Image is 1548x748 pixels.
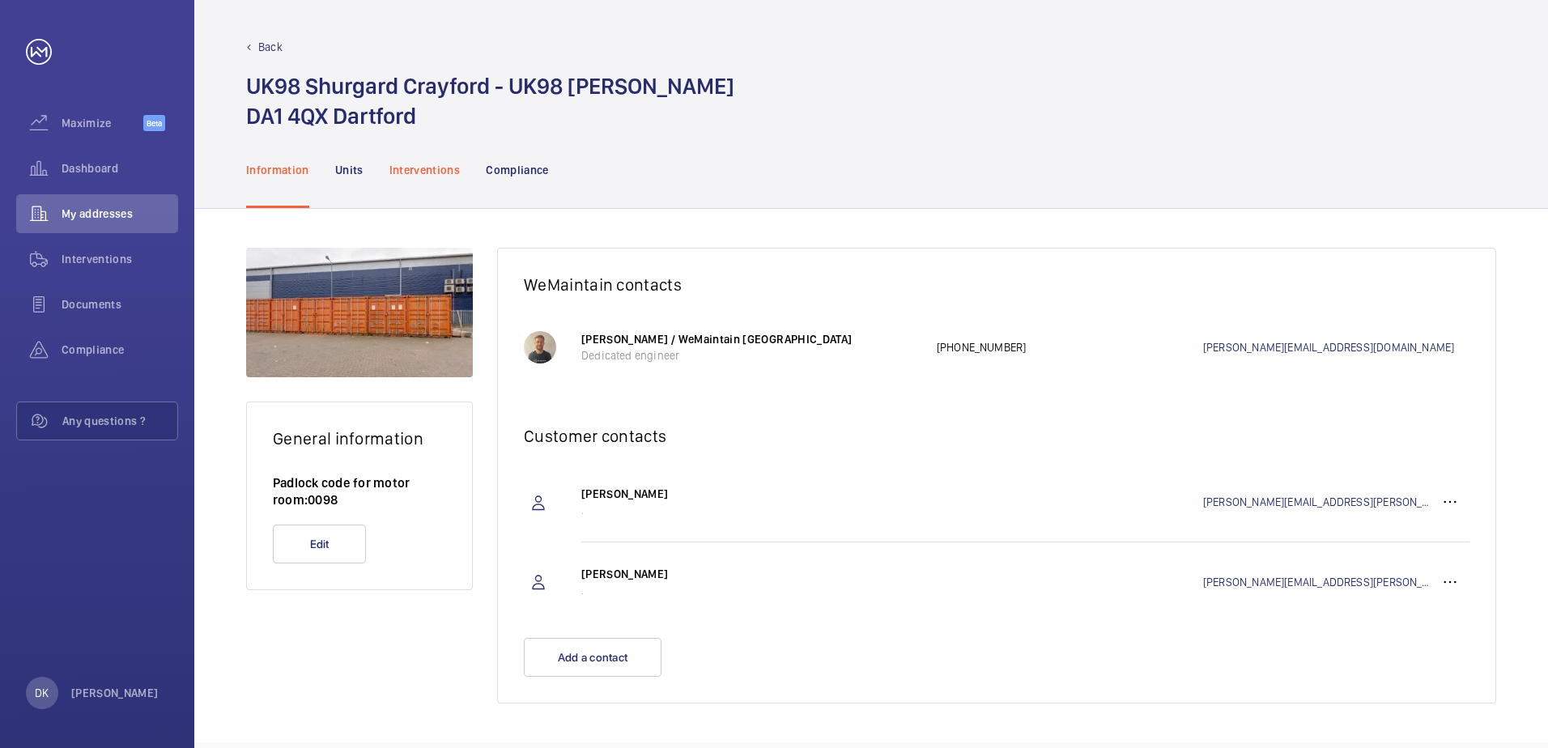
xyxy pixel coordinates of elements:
[62,160,178,176] span: Dashboard
[246,162,309,178] p: Information
[246,71,734,131] h1: UK98 Shurgard Crayford - UK98 [PERSON_NAME] DA1 4QX Dartford
[937,339,1203,355] p: [PHONE_NUMBER]
[62,251,178,267] span: Interventions
[62,342,178,358] span: Compliance
[62,206,178,222] span: My addresses
[389,162,461,178] p: Interventions
[581,347,921,363] p: Dedicated engineer
[581,582,921,598] p: .
[524,274,1469,295] h2: WeMaintain contacts
[581,486,921,502] p: [PERSON_NAME]
[581,331,921,347] p: [PERSON_NAME] / WeMaintain [GEOGRAPHIC_DATA]
[581,566,921,582] p: [PERSON_NAME]
[71,685,159,701] p: [PERSON_NAME]
[1203,339,1469,355] a: [PERSON_NAME][EMAIL_ADDRESS][DOMAIN_NAME]
[143,115,165,131] span: Beta
[524,638,661,677] button: Add a contact
[524,426,1469,446] h2: Customer contacts
[62,296,178,312] span: Documents
[1203,574,1431,590] a: [PERSON_NAME][EMAIL_ADDRESS][PERSON_NAME][DOMAIN_NAME]
[486,162,549,178] p: Compliance
[1203,494,1431,510] a: [PERSON_NAME][EMAIL_ADDRESS][PERSON_NAME][DOMAIN_NAME]
[273,525,366,563] button: Edit
[258,39,283,55] p: Back
[35,685,49,701] p: DK
[581,502,921,518] p: .
[273,474,446,508] p: Padlock code for motor room:0098
[335,162,364,178] p: Units
[62,413,177,429] span: Any questions ?
[62,115,143,131] span: Maximize
[273,428,446,448] h2: General information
